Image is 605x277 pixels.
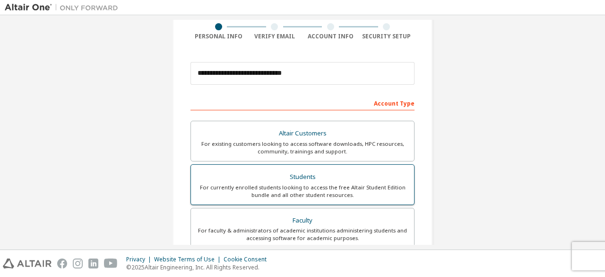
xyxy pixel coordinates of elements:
div: Students [197,170,408,184]
div: Personal Info [190,33,247,40]
div: Cookie Consent [224,256,272,263]
img: Altair One [5,3,123,12]
div: Account Type [190,95,415,110]
div: Faculty [197,214,408,227]
div: Privacy [126,256,154,263]
div: Account Info [302,33,359,40]
div: For existing customers looking to access software downloads, HPC resources, community, trainings ... [197,140,408,155]
img: instagram.svg [73,259,83,268]
div: Security Setup [359,33,415,40]
img: altair_logo.svg [3,259,52,268]
div: For currently enrolled students looking to access the free Altair Student Edition bundle and all ... [197,184,408,199]
img: linkedin.svg [88,259,98,268]
p: © 2025 Altair Engineering, Inc. All Rights Reserved. [126,263,272,271]
div: Altair Customers [197,127,408,140]
img: facebook.svg [57,259,67,268]
div: For faculty & administrators of academic institutions administering students and accessing softwa... [197,227,408,242]
div: Verify Email [247,33,303,40]
div: Website Terms of Use [154,256,224,263]
img: youtube.svg [104,259,118,268]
